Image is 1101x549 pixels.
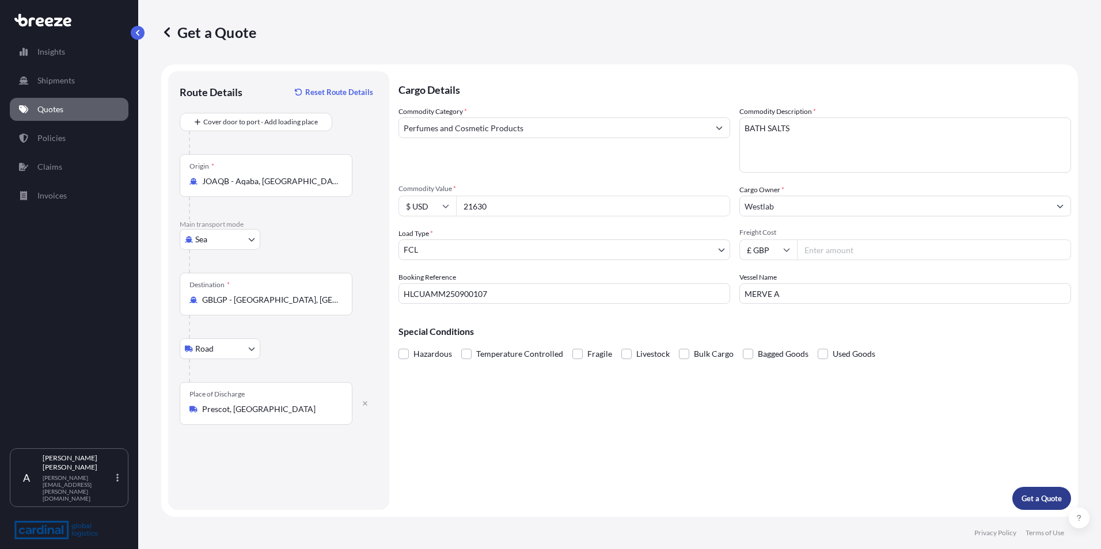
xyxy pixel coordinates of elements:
p: Claims [37,161,62,173]
input: Place of Discharge [202,403,338,415]
button: Show suggestions [1050,196,1070,216]
p: Main transport mode [180,220,378,229]
div: Destination [189,280,230,289]
input: Origin [202,176,338,187]
input: Select a commodity type [399,117,709,138]
label: Commodity Description [739,106,816,117]
p: Shipments [37,75,75,86]
p: Get a Quote [1022,493,1062,504]
span: Bulk Cargo [694,345,734,363]
p: Reset Route Details [305,86,373,98]
p: Route Details [180,85,242,99]
button: Cover door to port - Add loading place [180,113,332,131]
input: Your internal reference [398,283,730,304]
input: Destination [202,294,338,306]
span: Temperature Controlled [476,345,563,363]
label: Vessel Name [739,272,777,283]
a: Terms of Use [1026,528,1064,537]
label: Booking Reference [398,272,456,283]
a: Privacy Policy [974,528,1016,537]
a: Quotes [10,98,128,121]
input: Full name [740,196,1050,216]
span: FCL [404,244,418,256]
span: Load Type [398,228,433,239]
input: Enter amount [797,239,1071,260]
p: Get a Quote [161,23,256,41]
span: Bagged Goods [758,345,808,363]
p: Special Conditions [398,327,1071,336]
p: Insights [37,46,65,58]
button: Reset Route Details [289,83,378,101]
span: Road [195,343,214,354]
button: Select transport [180,229,260,250]
div: Origin [189,162,214,171]
a: Policies [10,127,128,150]
input: Type amount [456,196,730,216]
span: Used Goods [833,345,875,363]
button: Select transport [180,338,260,359]
a: Insights [10,40,128,63]
span: Sea [195,234,207,245]
p: Policies [37,132,66,144]
span: Fragile [587,345,612,363]
a: Invoices [10,184,128,207]
p: Quotes [37,104,63,115]
label: Cargo Owner [739,184,784,196]
span: Freight Cost [739,228,1071,237]
img: organization-logo [14,521,98,539]
span: Commodity Value [398,184,730,193]
button: Get a Quote [1012,487,1071,510]
div: Place of Discharge [189,390,245,399]
span: Hazardous [413,345,452,363]
p: Cargo Details [398,71,1071,106]
p: [PERSON_NAME] [PERSON_NAME] [43,453,114,472]
span: Cover door to port - Add loading place [203,116,318,128]
span: Livestock [636,345,670,363]
p: Invoices [37,190,67,201]
span: A [23,472,30,483]
input: Enter name [739,283,1071,304]
button: FCL [398,239,730,260]
label: Commodity Category [398,106,467,117]
p: [PERSON_NAME][EMAIL_ADDRESS][PERSON_NAME][DOMAIN_NAME] [43,474,114,502]
a: Shipments [10,69,128,92]
a: Claims [10,155,128,178]
button: Show suggestions [709,117,730,138]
